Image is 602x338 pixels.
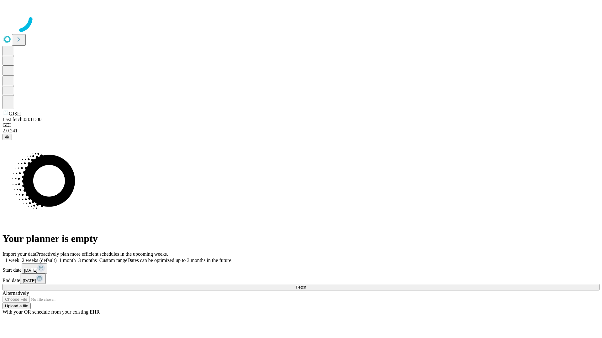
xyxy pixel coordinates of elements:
[3,309,100,315] span: With your OR schedule from your existing EHR
[9,111,21,116] span: GJSH
[3,117,41,122] span: Last fetch: 08:11:00
[3,134,12,140] button: @
[127,258,232,263] span: Dates can be optimized up to 3 months in the future.
[99,258,127,263] span: Custom range
[59,258,76,263] span: 1 month
[5,135,9,139] span: @
[22,263,47,274] button: [DATE]
[3,263,599,274] div: Start date
[20,274,46,284] button: [DATE]
[78,258,97,263] span: 3 months
[23,278,36,283] span: [DATE]
[3,233,599,244] h1: Your planner is empty
[3,274,599,284] div: End date
[5,258,19,263] span: 1 week
[3,251,36,257] span: Import your data
[3,128,599,134] div: 2.0.241
[24,268,37,273] span: [DATE]
[296,285,306,289] span: Fetch
[3,290,29,296] span: Alternatively
[3,284,599,290] button: Fetch
[3,122,599,128] div: GEI
[22,258,57,263] span: 2 weeks (default)
[3,303,31,309] button: Upload a file
[36,251,168,257] span: Proactively plan more efficient schedules in the upcoming weeks.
